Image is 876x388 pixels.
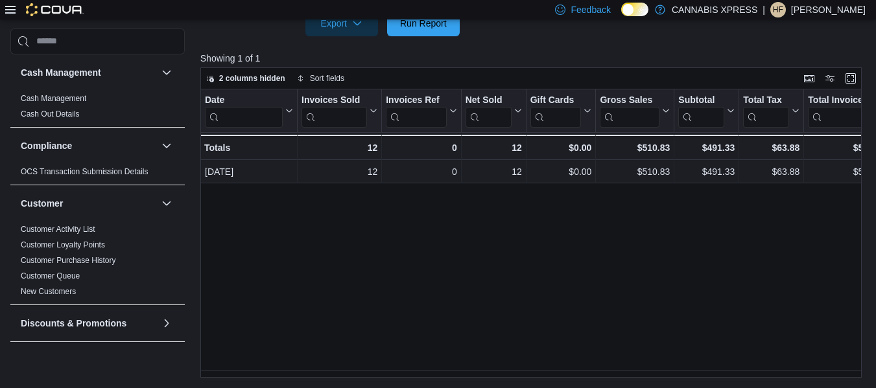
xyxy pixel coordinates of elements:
div: Invoices Ref [386,95,446,107]
div: Totals [204,140,293,155]
span: OCS Transaction Submission Details [21,166,148,177]
button: Compliance [159,138,174,154]
div: Compliance [10,164,185,185]
div: Total Tax [743,95,789,107]
button: Subtotal [678,95,735,128]
div: Invoices Sold [302,95,367,107]
div: Cash Management [10,91,185,127]
div: Invoices Ref [386,95,446,128]
div: Date [205,95,283,107]
div: 12 [302,140,377,155]
button: Sort fields [292,71,349,86]
div: [DATE] [205,164,293,179]
button: Customer [21,197,156,210]
div: $63.88 [743,164,799,179]
a: Customer Loyalty Points [21,240,105,249]
a: Customer Queue [21,271,80,280]
span: Cash Management [21,93,86,104]
button: Gift Cards [530,95,591,128]
button: Enter fullscreen [843,71,858,86]
button: Keyboard shortcuts [801,71,817,86]
div: $0.00 [530,140,591,155]
div: 0 [386,140,456,155]
button: Invoices Sold [302,95,377,128]
div: Total Invoiced [808,95,875,107]
span: Customer Activity List [21,224,95,234]
div: Gift Card Sales [530,95,581,128]
span: Sort fields [310,73,344,84]
img: Cova [26,3,84,16]
div: Gross Sales [600,95,659,107]
button: Gross Sales [600,95,670,128]
input: Dark Mode [621,3,648,16]
div: $510.83 [600,140,670,155]
button: Date [205,95,293,128]
button: Export [305,10,378,36]
span: 2 columns hidden [219,73,285,84]
div: 12 [466,164,522,179]
span: Customer Purchase History [21,255,116,266]
div: Net Sold [465,95,511,128]
button: Compliance [21,139,156,152]
a: Customer Activity List [21,225,95,234]
div: $491.33 [678,140,735,155]
span: Dark Mode [621,16,622,17]
div: $0.00 [530,164,592,179]
button: 2 columns hidden [201,71,290,86]
span: HF [773,2,783,17]
div: $491.33 [678,164,735,179]
a: Cash Management [21,94,86,103]
span: Customer Queue [21,271,80,281]
button: Total Tax [743,95,799,128]
button: Customer [159,196,174,211]
div: Total Invoiced [808,95,875,128]
div: Gift Cards [530,95,581,107]
div: Net Sold [465,95,511,107]
div: Date [205,95,283,128]
p: CANNABIS XPRESS [672,2,757,17]
p: Showing 1 of 1 [200,52,869,65]
h3: Discounts & Promotions [21,317,126,330]
div: Subtotal [678,95,724,107]
div: 12 [465,140,521,155]
h3: Compliance [21,139,72,152]
span: Export [313,10,370,36]
div: Subtotal [678,95,724,128]
a: Cash Out Details [21,109,80,119]
div: Invoices Sold [302,95,367,128]
button: Invoices Ref [386,95,456,128]
a: New Customers [21,287,76,296]
button: Cash Management [21,66,156,79]
span: Run Report [400,17,447,30]
a: OCS Transaction Submission Details [21,167,148,176]
button: Run Report [387,10,460,36]
div: Gross Sales [600,95,659,128]
h3: Customer [21,197,63,210]
p: [PERSON_NAME] [791,2,866,17]
button: Discounts & Promotions [159,315,174,331]
button: Discounts & Promotions [21,317,156,330]
span: New Customers [21,286,76,297]
h3: Cash Management [21,66,101,79]
div: Hayden Flannigan [770,2,786,17]
div: Customer [10,222,185,304]
div: $63.88 [743,140,799,155]
div: 12 [302,164,377,179]
div: 0 [386,164,456,179]
span: Cash Out Details [21,109,80,119]
div: $510.83 [600,164,670,179]
button: Display options [822,71,838,86]
a: Customer Purchase History [21,256,116,265]
button: Net Sold [465,95,521,128]
button: Cash Management [159,65,174,80]
span: Customer Loyalty Points [21,240,105,250]
span: Feedback [571,3,610,16]
p: | [763,2,765,17]
div: Total Tax [743,95,789,128]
